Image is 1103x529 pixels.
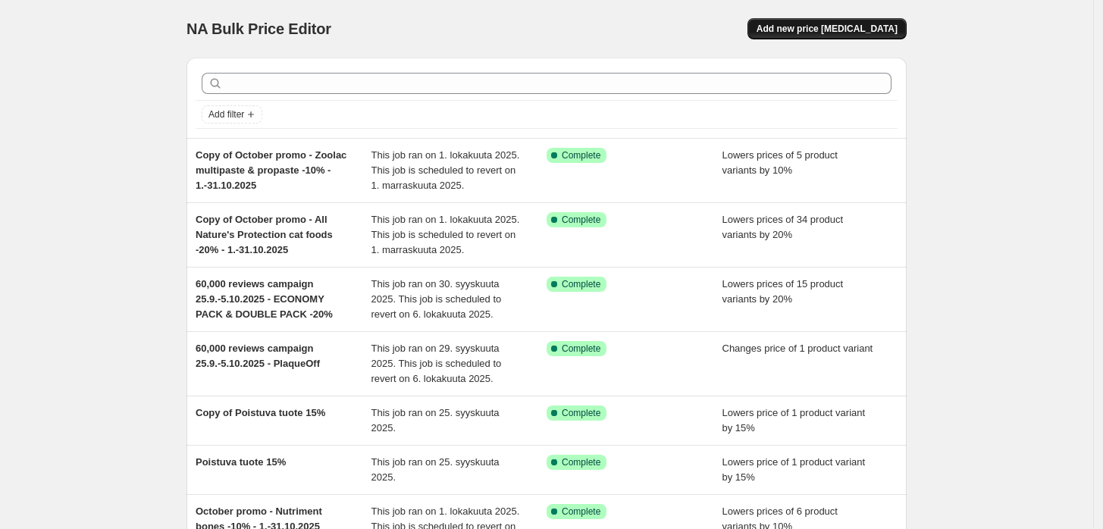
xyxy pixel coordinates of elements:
span: Complete [562,407,600,419]
span: Lowers price of 1 product variant by 15% [722,407,866,434]
span: Complete [562,506,600,518]
span: Lowers price of 1 product variant by 15% [722,456,866,483]
span: Lowers prices of 15 product variants by 20% [722,278,844,305]
span: Add filter [208,108,244,121]
span: 60,000 reviews campaign 25.9.-5.10.2025 - PlaqueOff [196,343,320,369]
span: Complete [562,278,600,290]
button: Add new price [MEDICAL_DATA] [747,18,907,39]
span: NA Bulk Price Editor [186,20,331,37]
span: Complete [562,149,600,161]
span: Poistuva tuote 15% [196,456,286,468]
span: Copy of October promo - Zoolac multipaste & propaste -10% - 1.-31.10.2025 [196,149,346,191]
span: Complete [562,343,600,355]
span: 60,000 reviews campaign 25.9.-5.10.2025 - ECONOMY PACK & DOUBLE PACK -20% [196,278,333,320]
span: This job ran on 30. syyskuuta 2025. This job is scheduled to revert on 6. lokakuuta 2025. [371,278,502,320]
span: Copy of Poistuva tuote 15% [196,407,325,418]
span: Lowers prices of 5 product variants by 10% [722,149,838,176]
span: Lowers prices of 34 product variants by 20% [722,214,844,240]
span: This job ran on 25. syyskuuta 2025. [371,456,500,483]
span: Complete [562,456,600,468]
button: Add filter [202,105,262,124]
span: This job ran on 25. syyskuuta 2025. [371,407,500,434]
span: This job ran on 1. lokakuuta 2025. This job is scheduled to revert on 1. marraskuuta 2025. [371,149,520,191]
span: This job ran on 1. lokakuuta 2025. This job is scheduled to revert on 1. marraskuuta 2025. [371,214,520,255]
span: Changes price of 1 product variant [722,343,873,354]
span: Add new price [MEDICAL_DATA] [757,23,898,35]
span: Complete [562,214,600,226]
span: Copy of October promo - All Nature's Protection cat foods -20% - 1.-31.10.2025 [196,214,333,255]
span: This job ran on 29. syyskuuta 2025. This job is scheduled to revert on 6. lokakuuta 2025. [371,343,502,384]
